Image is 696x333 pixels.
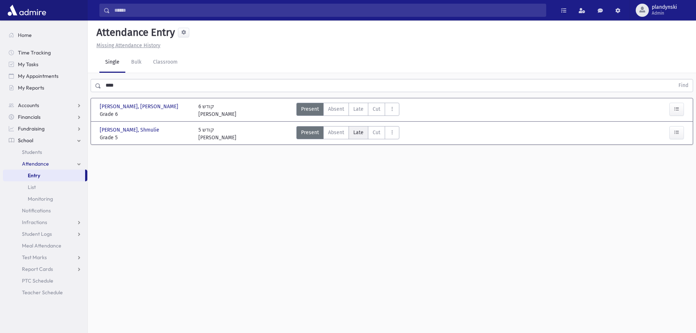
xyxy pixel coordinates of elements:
[22,231,52,237] span: Student Logs
[652,10,677,16] span: Admin
[28,184,36,190] span: List
[18,125,45,132] span: Fundraising
[3,70,87,82] a: My Appointments
[674,79,693,92] button: Find
[100,126,161,134] span: [PERSON_NAME], Shmulie
[96,42,160,49] u: Missing Attendance History
[110,4,546,17] input: Search
[3,205,87,216] a: Notifications
[100,103,180,110] span: [PERSON_NAME], [PERSON_NAME]
[22,149,42,155] span: Students
[100,110,191,118] span: Grade 6
[125,52,147,73] a: Bulk
[94,26,175,39] h5: Attendance Entry
[22,219,47,226] span: Infractions
[3,216,87,228] a: Infractions
[198,126,236,141] div: 5 קודש [PERSON_NAME]
[99,52,125,73] a: Single
[3,123,87,135] a: Fundraising
[18,137,33,144] span: School
[18,61,38,68] span: My Tasks
[22,277,53,284] span: PTC Schedule
[3,287,87,298] a: Teacher Schedule
[3,82,87,94] a: My Reports
[18,49,51,56] span: Time Tracking
[652,4,677,10] span: plandynski
[22,266,53,272] span: Report Cards
[328,129,344,136] span: Absent
[3,240,87,251] a: Meal Attendance
[18,84,44,91] span: My Reports
[3,146,87,158] a: Students
[100,134,191,141] span: Grade 5
[3,263,87,275] a: Report Cards
[3,181,87,193] a: List
[3,135,87,146] a: School
[6,3,48,18] img: AdmirePro
[3,58,87,70] a: My Tasks
[3,170,85,181] a: Entry
[94,42,160,49] a: Missing Attendance History
[3,158,87,170] a: Attendance
[3,193,87,205] a: Monitoring
[3,47,87,58] a: Time Tracking
[301,129,319,136] span: Present
[18,32,32,38] span: Home
[28,172,40,179] span: Entry
[3,111,87,123] a: Financials
[3,251,87,263] a: Test Marks
[18,102,39,109] span: Accounts
[22,242,61,249] span: Meal Attendance
[22,207,51,214] span: Notifications
[301,105,319,113] span: Present
[3,99,87,111] a: Accounts
[3,275,87,287] a: PTC Schedule
[373,129,380,136] span: Cut
[28,196,53,202] span: Monitoring
[18,73,58,79] span: My Appointments
[3,228,87,240] a: Student Logs
[353,105,364,113] span: Late
[22,254,47,261] span: Test Marks
[198,103,236,118] div: 6 קודש [PERSON_NAME]
[328,105,344,113] span: Absent
[353,129,364,136] span: Late
[296,103,399,118] div: AttTypes
[22,289,63,296] span: Teacher Schedule
[22,160,49,167] span: Attendance
[18,114,41,120] span: Financials
[147,52,183,73] a: Classroom
[373,105,380,113] span: Cut
[3,29,87,41] a: Home
[296,126,399,141] div: AttTypes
